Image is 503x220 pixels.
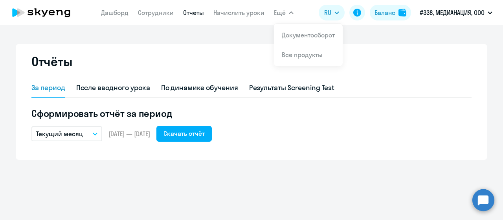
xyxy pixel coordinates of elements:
div: За период [31,83,65,93]
h2: Отчёты [31,54,72,69]
button: Балансbalance [370,5,411,20]
a: Отчеты [183,9,204,17]
button: Ещё [274,5,294,20]
a: Документооборот [282,31,335,39]
a: Дашборд [101,9,129,17]
p: Текущий месяц [36,129,83,139]
span: RU [324,8,331,17]
div: Баланс [374,8,395,17]
img: balance [398,9,406,17]
button: #338, МЕДИАНАЦИЯ, ООО [416,3,496,22]
a: Начислить уроки [213,9,264,17]
button: Скачать отчёт [156,126,212,142]
div: По динамике обучения [161,83,238,93]
h5: Сформировать отчёт за период [31,107,472,120]
span: [DATE] — [DATE] [108,129,150,138]
a: Все продукты [282,51,323,59]
button: RU [319,5,345,20]
a: Сотрудники [138,9,174,17]
div: После вводного урока [76,83,150,93]
button: Текущий месяц [31,126,102,141]
div: Результаты Screening Test [249,83,335,93]
div: Скачать отчёт [163,129,205,138]
span: Ещё [274,8,286,17]
p: #338, МЕДИАНАЦИЯ, ООО [420,8,485,17]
